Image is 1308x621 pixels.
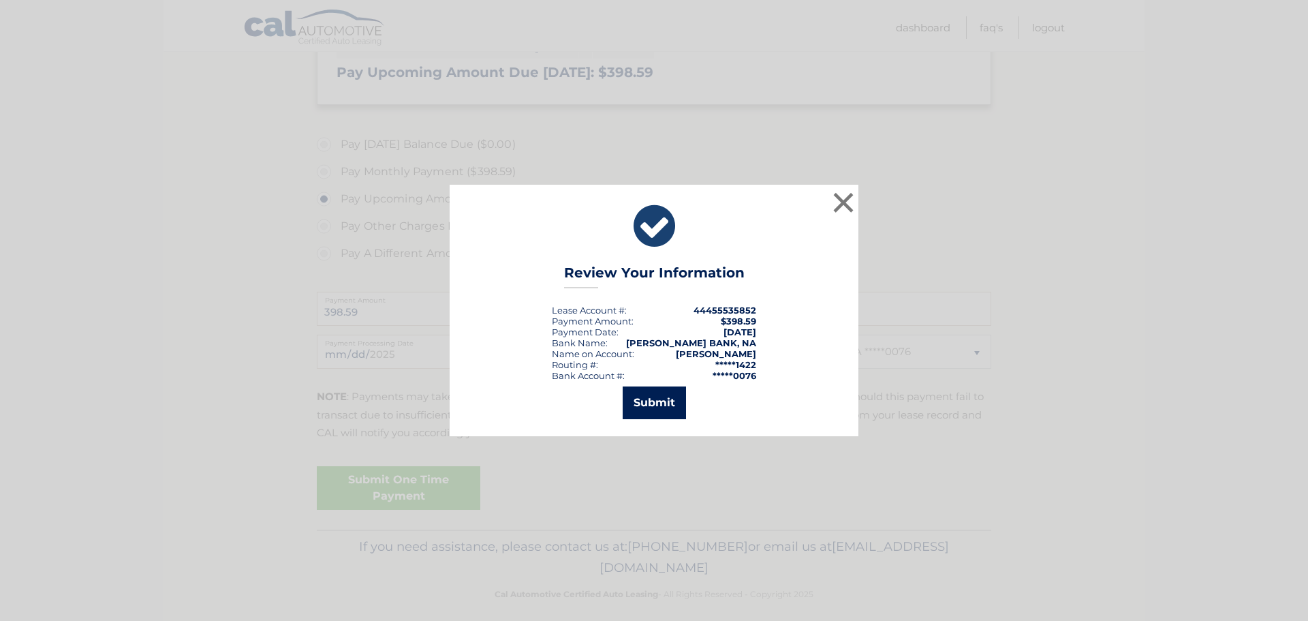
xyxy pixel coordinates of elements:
[552,327,619,337] div: :
[564,264,745,288] h3: Review Your Information
[676,348,756,359] strong: [PERSON_NAME]
[552,305,627,316] div: Lease Account #:
[721,316,756,327] span: $398.59
[552,337,608,348] div: Bank Name:
[694,305,756,316] strong: 44455535852
[623,387,686,419] button: Submit
[830,189,857,216] button: ×
[552,316,634,327] div: Payment Amount:
[552,370,625,381] div: Bank Account #:
[626,337,756,348] strong: [PERSON_NAME] BANK, NA
[723,327,756,337] span: [DATE]
[552,327,617,337] span: Payment Date
[552,348,634,359] div: Name on Account:
[552,359,598,370] div: Routing #:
